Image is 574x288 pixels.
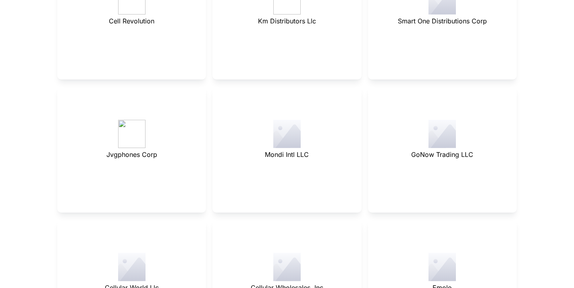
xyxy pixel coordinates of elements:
[398,17,487,25] span: Smart One Distributions Corp
[258,17,316,25] span: Km Distributors Llc
[265,150,309,159] span: Mondi Intl LLC
[411,150,473,159] span: GoNow Trading LLC
[109,17,154,25] span: Cell Revolution
[106,150,157,159] span: Jvgphones Corp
